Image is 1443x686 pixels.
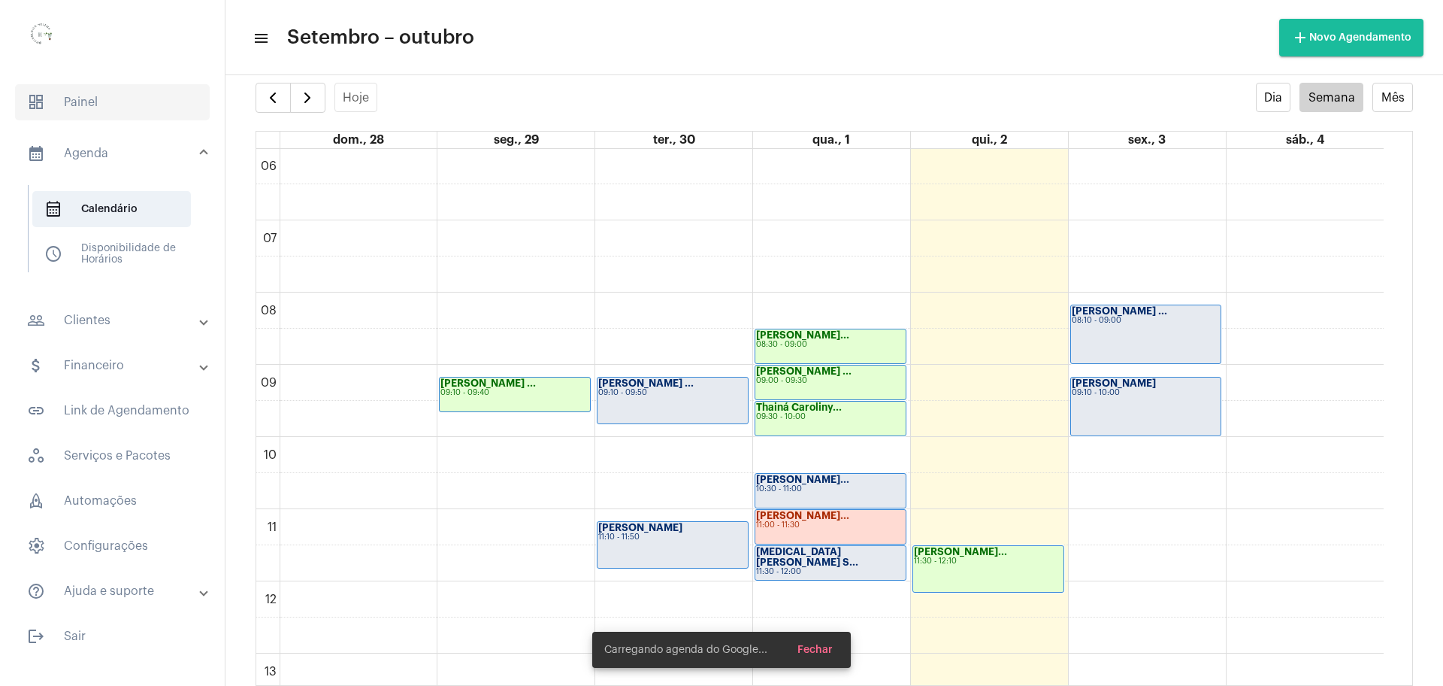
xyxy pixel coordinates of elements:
div: 08:30 - 09:00 [756,341,905,349]
span: Sair [15,618,210,654]
mat-expansion-panel-header: sidenav iconFinanceiro [9,348,225,384]
div: 06 [258,159,280,173]
a: 3 de outubro de 2025 [1125,132,1169,148]
button: Semana [1299,83,1363,112]
mat-icon: sidenav icon [27,582,45,600]
a: 28 de setembro de 2025 [330,132,387,148]
span: sidenav icon [27,492,45,510]
span: sidenav icon [27,537,45,555]
div: 07 [260,232,280,245]
div: 09:10 - 09:50 [598,389,747,397]
mat-panel-title: Ajuda e suporte [27,582,201,600]
button: Semana Anterior [256,83,291,113]
mat-icon: sidenav icon [253,29,268,47]
span: Disponibilidade de Horários [32,236,191,272]
span: Setembro – outubro [287,26,474,50]
div: 09:30 - 10:00 [756,413,905,421]
mat-icon: sidenav icon [27,357,45,375]
div: 11:00 - 11:30 [756,521,905,530]
mat-expansion-panel-header: sidenav iconAjuda e suporte [9,573,225,609]
span: Carregando agenda do Google... [604,642,767,657]
mat-icon: sidenav icon [27,144,45,162]
span: sidenav icon [27,93,45,111]
span: sidenav icon [44,200,62,218]
mat-expansion-panel-header: sidenav iconClientes [9,302,225,338]
strong: [MEDICAL_DATA][PERSON_NAME] S... [756,547,858,567]
a: 29 de setembro de 2025 [491,132,542,148]
a: 1 de outubro de 2025 [809,132,853,148]
mat-panel-title: Clientes [27,311,201,329]
a: 2 de outubro de 2025 [969,132,1010,148]
span: Calendário [32,191,191,227]
a: 30 de setembro de 2025 [650,132,698,148]
div: 11 [265,521,280,534]
button: Dia [1256,83,1291,112]
span: Fechar [797,645,833,655]
button: Hoje [334,83,378,112]
strong: Thainá Caroliny... [756,402,842,412]
div: 10:30 - 11:00 [756,485,905,493]
strong: [PERSON_NAME]... [914,547,1007,557]
strong: [PERSON_NAME]... [756,330,849,340]
div: 12 [262,593,280,606]
mat-expansion-panel-header: sidenav iconAgenda [9,129,225,178]
div: 09:10 - 10:00 [1072,389,1221,397]
mat-panel-title: Agenda [27,144,201,162]
strong: [PERSON_NAME]... [756,511,849,521]
strong: [PERSON_NAME] ... [598,378,694,388]
div: 09:00 - 09:30 [756,377,905,385]
span: sidenav icon [27,447,45,465]
button: Mês [1372,83,1413,112]
a: 4 de outubro de 2025 [1283,132,1327,148]
span: Configurações [15,528,210,564]
mat-icon: sidenav icon [27,402,45,420]
span: Painel [15,84,210,120]
strong: [PERSON_NAME] ... [756,366,852,376]
strong: [PERSON_NAME] [1072,378,1156,388]
strong: [PERSON_NAME] ... [440,378,536,388]
div: 13 [262,665,280,678]
button: Fechar [785,636,845,663]
span: Novo Agendamento [1291,32,1411,43]
div: 08 [258,304,280,317]
strong: [PERSON_NAME]... [756,475,849,484]
button: Novo Agendamento [1279,19,1423,56]
div: 11:30 - 12:10 [914,557,1063,566]
button: Próximo Semana [290,83,325,113]
div: 11:30 - 12:00 [756,568,905,576]
mat-icon: add [1291,29,1309,47]
mat-icon: sidenav icon [27,627,45,645]
mat-icon: sidenav icon [27,311,45,329]
div: 09 [258,376,280,390]
span: Serviços e Pacotes [15,438,210,474]
mat-panel-title: Financeiro [27,357,201,375]
div: 08:10 - 09:00 [1072,317,1221,325]
span: sidenav icon [44,245,62,263]
div: 10 [261,448,280,462]
img: 0d939d3e-dcd2-0964-4adc-7f8e0d1a206f.png [12,8,72,68]
strong: [PERSON_NAME] [598,523,682,533]
strong: [PERSON_NAME] ... [1072,306,1167,316]
span: Link de Agendamento [15,393,210,429]
div: sidenav iconAgenda [9,178,225,293]
div: 11:10 - 11:50 [598,533,747,542]
span: Automações [15,483,210,519]
div: 09:10 - 09:40 [440,389,589,397]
